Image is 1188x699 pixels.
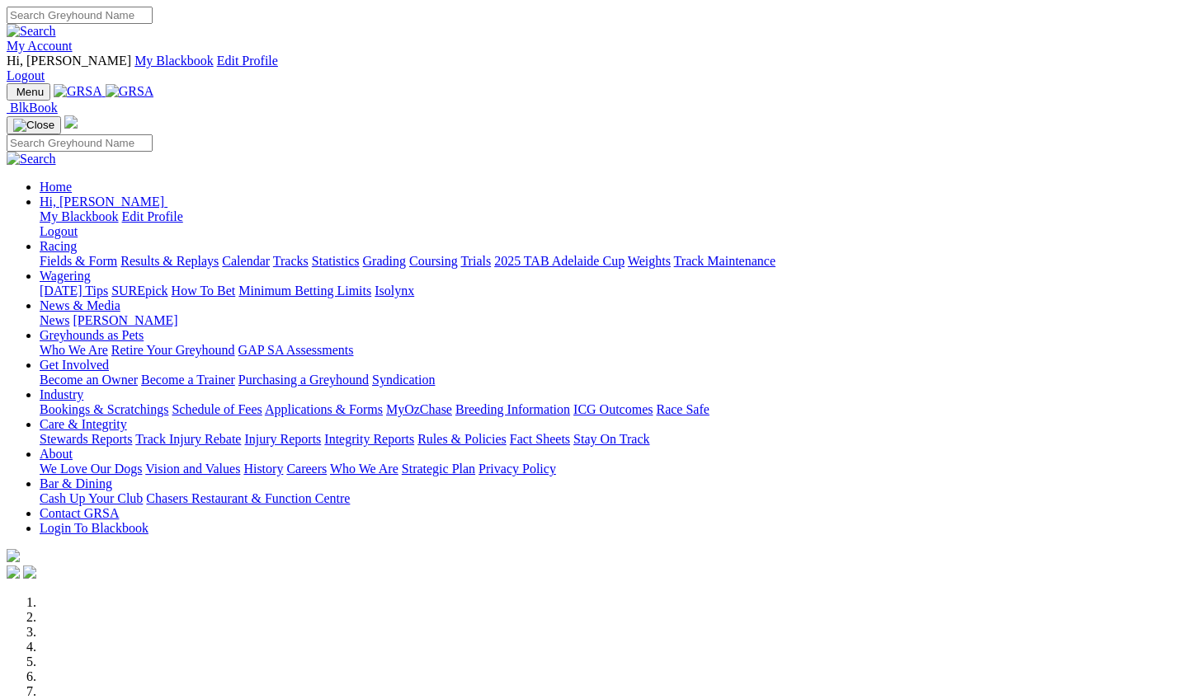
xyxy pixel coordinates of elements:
img: GRSA [106,84,154,99]
a: Care & Integrity [40,417,127,431]
a: About [40,447,73,461]
a: Breeding Information [455,402,570,416]
div: Bar & Dining [40,491,1181,506]
a: Stay On Track [573,432,649,446]
a: My Blackbook [134,54,214,68]
a: Home [40,180,72,194]
span: BlkBook [10,101,58,115]
a: Fact Sheets [510,432,570,446]
div: News & Media [40,313,1181,328]
a: Login To Blackbook [40,521,148,535]
div: Racing [40,254,1181,269]
a: Cash Up Your Club [40,491,143,505]
a: Coursing [409,254,458,268]
div: About [40,462,1181,476]
a: GAP SA Assessments [238,343,354,357]
a: Rules & Policies [417,432,507,446]
a: Injury Reports [244,432,321,446]
a: BlkBook [7,101,58,115]
a: Retire Your Greyhound [111,343,235,357]
a: Get Involved [40,358,109,372]
a: Purchasing a Greyhound [238,373,369,387]
img: Search [7,24,56,39]
a: Grading [363,254,406,268]
a: News [40,313,69,327]
a: Edit Profile [122,209,183,223]
a: Applications & Forms [265,402,383,416]
div: Hi, [PERSON_NAME] [40,209,1181,239]
a: Fields & Form [40,254,117,268]
a: Logout [40,224,78,238]
span: Hi, [PERSON_NAME] [40,195,164,209]
a: Vision and Values [145,462,240,476]
div: Care & Integrity [40,432,1181,447]
a: Statistics [312,254,360,268]
a: ICG Outcomes [573,402,653,416]
a: Careers [286,462,327,476]
a: Who We Are [330,462,398,476]
a: Schedule of Fees [172,402,262,416]
img: GRSA [54,84,102,99]
img: logo-grsa-white.png [64,115,78,129]
a: SUREpick [111,284,167,298]
a: [PERSON_NAME] [73,313,177,327]
a: We Love Our Dogs [40,462,142,476]
a: Integrity Reports [324,432,414,446]
a: Trials [460,254,491,268]
a: Race Safe [656,402,709,416]
a: How To Bet [172,284,236,298]
a: Track Maintenance [674,254,775,268]
a: Strategic Plan [402,462,475,476]
a: Minimum Betting Limits [238,284,371,298]
a: Edit Profile [217,54,278,68]
a: Isolynx [375,284,414,298]
a: History [243,462,283,476]
a: Weights [628,254,671,268]
img: Search [7,152,56,167]
a: Bar & Dining [40,476,112,490]
a: Wagering [40,269,91,283]
div: Wagering [40,284,1181,298]
a: MyOzChase [386,402,452,416]
a: 2025 TAB Adelaide Cup [494,254,625,268]
a: [DATE] Tips [40,284,108,298]
div: Get Involved [40,373,1181,387]
button: Toggle navigation [7,83,50,101]
a: My Blackbook [40,209,119,223]
a: Stewards Reports [40,432,132,446]
a: Results & Replays [120,254,219,268]
img: logo-grsa-white.png [7,549,20,562]
a: Become an Owner [40,373,138,387]
a: Contact GRSA [40,506,119,520]
img: twitter.svg [23,565,36,579]
button: Toggle navigation [7,116,61,134]
div: Greyhounds as Pets [40,343,1181,358]
a: News & Media [40,298,120,312]
a: Privacy Policy [478,462,556,476]
a: Syndication [372,373,435,387]
a: Track Injury Rebate [135,432,241,446]
img: Close [13,119,54,132]
a: Hi, [PERSON_NAME] [40,195,167,209]
a: Logout [7,68,45,82]
a: Tracks [273,254,309,268]
a: Industry [40,387,83,401]
div: My Account [7,54,1181,83]
span: Hi, [PERSON_NAME] [7,54,131,68]
a: Become a Trainer [141,373,235,387]
a: Chasers Restaurant & Function Centre [146,491,350,505]
a: My Account [7,39,73,53]
input: Search [7,7,153,24]
a: Calendar [222,254,270,268]
span: Menu [16,86,44,98]
a: Racing [40,239,77,253]
img: facebook.svg [7,565,20,579]
div: Industry [40,402,1181,417]
a: Who We Are [40,343,108,357]
input: Search [7,134,153,152]
a: Greyhounds as Pets [40,328,144,342]
a: Bookings & Scratchings [40,402,168,416]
